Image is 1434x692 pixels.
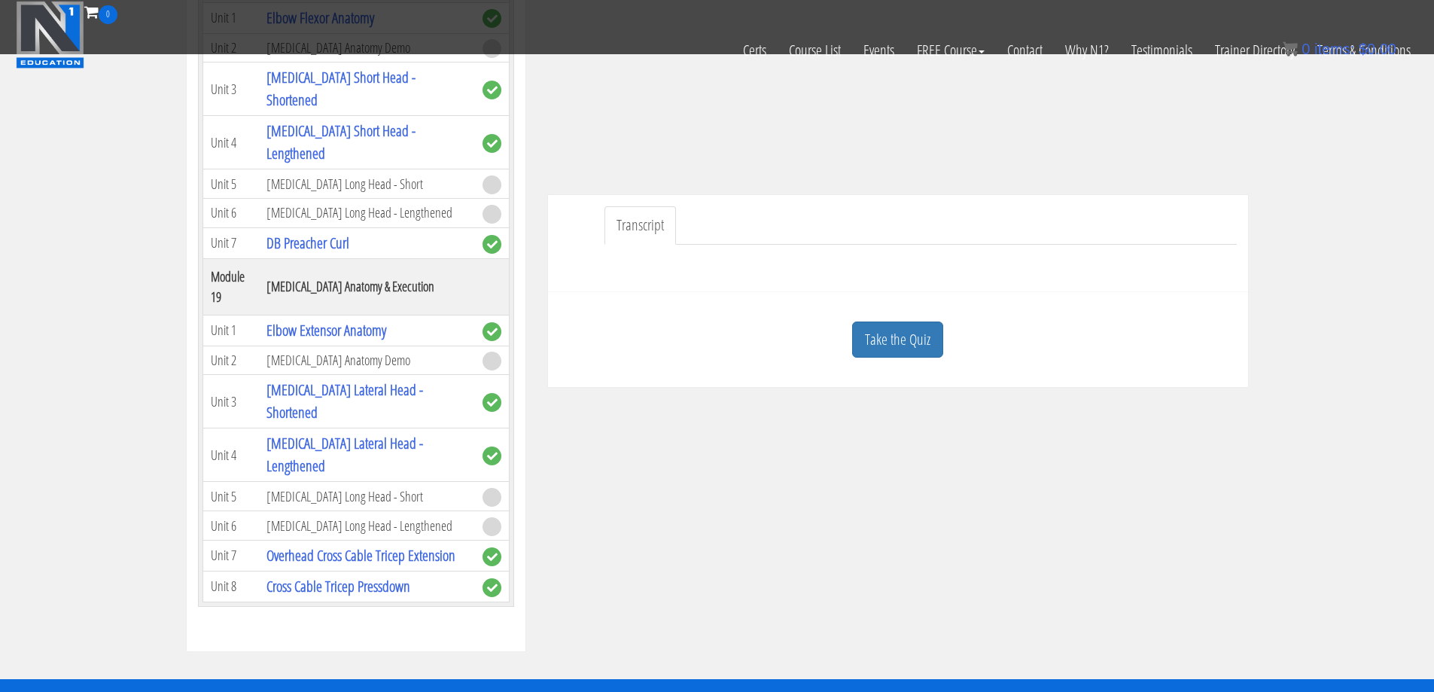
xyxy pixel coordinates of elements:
span: complete [483,235,501,254]
a: [MEDICAL_DATA] Lateral Head - Lengthened [266,433,423,476]
a: Terms & Conditions [1306,24,1422,77]
td: Unit 7 [202,227,259,258]
td: Unit 3 [202,375,259,428]
th: Module 19 [202,258,259,315]
span: complete [483,547,501,566]
span: complete [483,81,501,99]
a: [MEDICAL_DATA] Short Head - Lengthened [266,120,416,163]
a: Transcript [604,206,676,245]
a: Contact [996,24,1054,77]
a: Events [852,24,906,77]
a: 0 items: $0.00 [1283,41,1396,57]
a: [MEDICAL_DATA] Lateral Head - Shortened [266,380,423,422]
a: 0 [84,2,117,22]
span: $ [1359,41,1367,57]
td: Unit 6 [202,199,259,228]
td: Unit 4 [202,116,259,169]
a: Course List [778,24,852,77]
td: [MEDICAL_DATA] Long Head - Short [259,169,474,199]
td: Unit 3 [202,62,259,116]
span: items: [1314,41,1354,57]
a: Elbow Extensor Anatomy [266,320,386,340]
a: Trainer Directory [1204,24,1306,77]
a: Overhead Cross Cable Tricep Extension [266,545,455,565]
span: complete [483,578,501,597]
span: complete [483,447,501,465]
a: Why N1? [1054,24,1120,77]
td: Unit 1 [202,315,259,346]
td: Unit 6 [202,511,259,541]
a: FREE Course [906,24,996,77]
td: Unit 4 [202,428,259,482]
a: Take the Quiz [852,322,943,358]
td: [MEDICAL_DATA] Anatomy Demo [259,346,474,375]
th: [MEDICAL_DATA] Anatomy & Execution [259,258,474,315]
bdi: 0.00 [1359,41,1396,57]
td: Unit 5 [202,482,259,511]
td: [MEDICAL_DATA] Long Head - Lengthened [259,511,474,541]
td: [MEDICAL_DATA] Long Head - Short [259,482,474,511]
span: 0 [1302,41,1310,57]
a: Testimonials [1120,24,1204,77]
td: Unit 2 [202,346,259,375]
img: icon11.png [1283,41,1298,56]
td: Unit 7 [202,540,259,571]
img: n1-education [16,1,84,69]
a: Certs [732,24,778,77]
td: Unit 8 [202,571,259,602]
span: complete [483,134,501,153]
a: Cross Cable Tricep Pressdown [266,576,410,596]
span: 0 [99,5,117,24]
td: Unit 5 [202,169,259,199]
span: complete [483,393,501,412]
span: complete [483,322,501,341]
a: DB Preacher Curl [266,233,349,253]
td: [MEDICAL_DATA] Long Head - Lengthened [259,199,474,228]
